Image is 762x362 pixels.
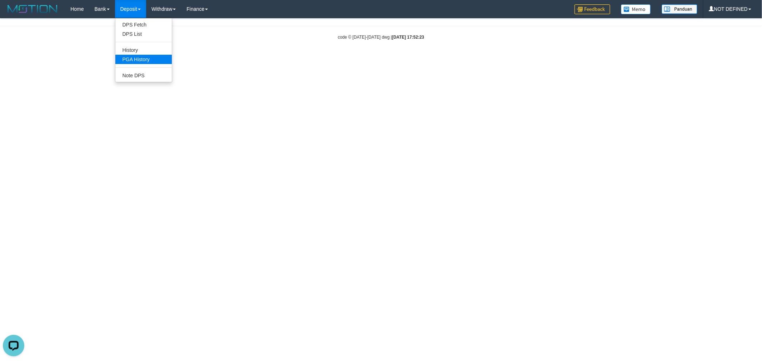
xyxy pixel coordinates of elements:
[392,35,424,40] strong: [DATE] 17:52:23
[115,55,172,64] a: PGA History
[115,20,172,29] a: DPS Fetch
[5,4,60,14] img: MOTION_logo.png
[338,35,424,40] small: code © [DATE]-[DATE] dwg |
[115,45,172,55] a: History
[115,71,172,80] a: Note DPS
[574,4,610,14] img: Feedback.jpg
[662,4,697,14] img: panduan.png
[3,3,24,24] button: Open LiveChat chat widget
[115,29,172,39] a: DPS List
[621,4,651,14] img: Button%20Memo.svg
